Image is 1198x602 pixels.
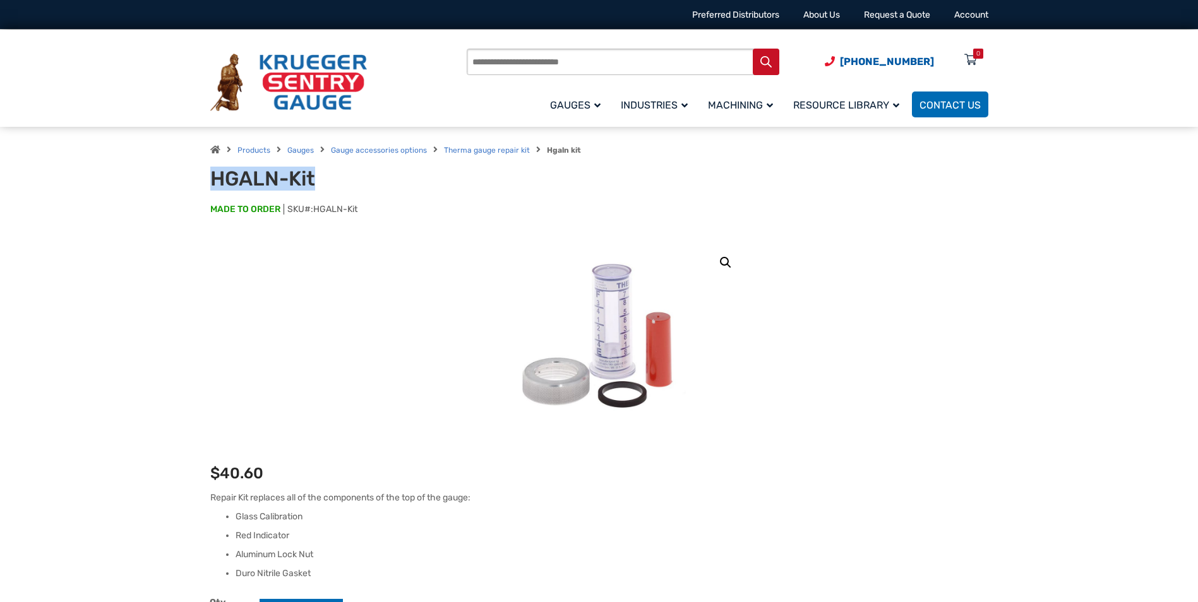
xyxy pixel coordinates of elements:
[210,464,263,482] bdi: 40.60
[313,204,357,215] span: HGALN-Kit
[708,99,773,111] span: Machining
[840,56,934,68] span: [PHONE_NUMBER]
[692,9,779,20] a: Preferred Distributors
[236,548,988,561] li: Aluminum Lock Nut
[236,567,988,580] li: Duro Nitrile Gasket
[210,464,220,482] span: $
[954,9,988,20] a: Account
[786,90,912,119] a: Resource Library
[550,99,601,111] span: Gauges
[976,49,980,59] div: 0
[919,99,981,111] span: Contact Us
[210,54,367,112] img: Krueger Sentry Gauge
[237,146,270,155] a: Products
[284,204,357,215] span: SKU#:
[236,511,988,523] li: Glass Calibration
[621,99,688,111] span: Industries
[864,9,930,20] a: Request a Quote
[236,529,988,542] li: Red Indicator
[714,251,737,274] a: View full-screen image gallery
[331,146,427,155] a: Gauge accessories options
[793,99,899,111] span: Resource Library
[542,90,613,119] a: Gauges
[803,9,840,20] a: About Us
[613,90,700,119] a: Industries
[547,146,581,155] strong: Hgaln kit
[700,90,786,119] a: Machining
[444,146,530,155] a: Therma gauge repair kit
[210,203,280,216] span: MADE TO ORDER
[825,54,934,69] a: Phone Number (920) 434-8860
[210,167,522,191] h1: HGALN-Kit
[287,146,314,155] a: Gauges
[210,491,988,504] p: Repair Kit replaces all of the components of the top of the gauge:
[912,91,988,117] a: Contact Us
